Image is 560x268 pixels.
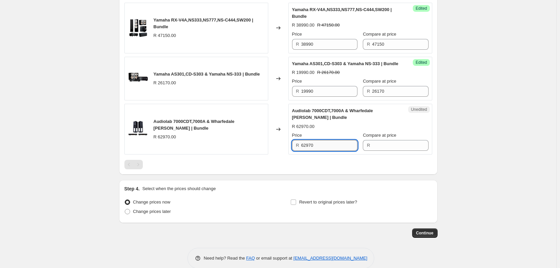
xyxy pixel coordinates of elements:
strike: R 47150.00 [317,22,340,29]
span: Price [292,79,302,84]
span: Yamaha RX-V4A,NS333,NS777,NS-C444,SW200 | Bundle [292,7,392,19]
span: R [367,143,370,148]
nav: Pagination [124,160,143,169]
span: Need help? Read the [204,256,246,261]
div: R 62970.00 [292,123,315,130]
div: R 47150.00 [154,32,176,39]
div: R 19990.00 [292,69,315,76]
span: Compare at price [363,32,396,37]
span: Unedited [411,107,427,112]
span: R [367,42,370,47]
span: Price [292,32,302,37]
span: or email support at [255,256,293,261]
span: Compare at price [363,79,396,84]
span: Edited [415,60,427,65]
span: Audiolab 7000CDT,7000A & Wharfedale [PERSON_NAME] | Bundle [154,119,235,131]
div: R 26170.00 [154,80,176,86]
span: Yamaha AS301,CD-S303 & Yamaha NS-333 | Bundle [292,61,398,66]
img: Only_82_e363ae5e-571f-4f60-a29e-7167a4fa9cd3_80x.png [128,119,148,139]
h2: Step 4. [124,185,140,192]
img: Only_79_ee5f8d2e-0513-4280-b208-2bc2ea6f6ea5_80x.png [128,18,148,38]
span: Continue [416,230,434,236]
span: Yamaha AS301,CD-S303 & Yamaha NS-333 | Bundle [154,72,260,77]
div: R 62970.00 [154,134,176,140]
a: FAQ [246,256,255,261]
span: Compare at price [363,133,396,138]
span: Revert to original prices later? [299,199,357,205]
div: R 38990.00 [292,22,315,29]
p: Select when the prices should change [142,185,216,192]
span: Price [292,133,302,138]
button: Continue [412,228,438,238]
span: Edited [415,6,427,11]
a: [EMAIL_ADDRESS][DOMAIN_NAME] [293,256,367,261]
span: Yamaha RX-V4A,NS333,NS777,NS-C444,SW200 | Bundle [154,17,254,29]
span: R [296,89,299,94]
span: Audiolab 7000CDT,7000A & Wharfedale [PERSON_NAME] | Bundle [292,108,373,120]
span: Change prices later [133,209,171,214]
span: R [296,143,299,148]
img: Only_81_f3465b33-37e7-4221-b528-04fabcf8c785_80x.png [128,69,148,89]
strike: R 26170.00 [317,69,340,76]
span: R [296,42,299,47]
span: Change prices now [133,199,170,205]
span: R [367,89,370,94]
